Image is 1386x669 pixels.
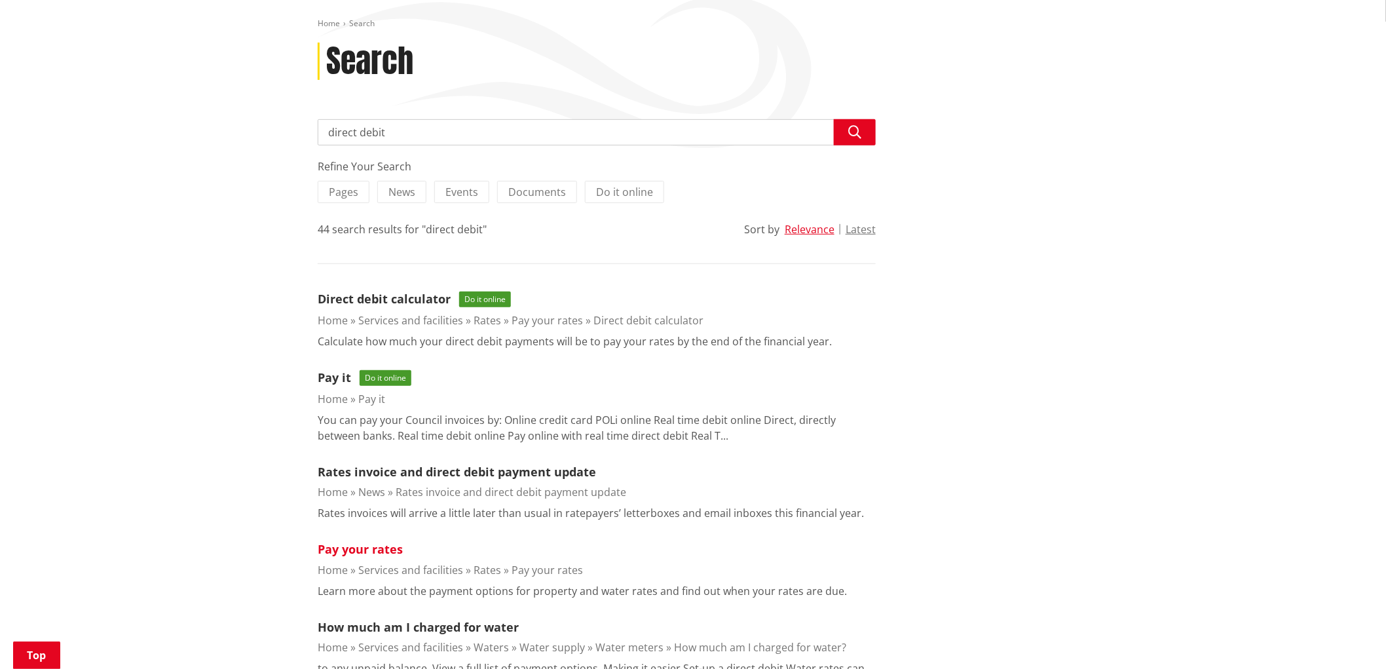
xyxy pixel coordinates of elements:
[318,392,348,406] a: Home
[318,119,876,145] input: Search input
[785,223,834,235] button: Relevance
[744,221,779,237] div: Sort by
[318,640,348,655] a: Home
[508,185,566,199] span: Documents
[318,583,847,599] p: Learn more about the payment options for property and water rates and find out when your rates ar...
[318,485,348,499] a: Home
[318,563,348,577] a: Home
[396,485,626,499] a: Rates invoice and direct debit payment update
[459,292,511,307] span: Do it online
[474,640,509,655] a: Waters
[358,563,463,577] a: Services and facilities
[326,43,413,81] h1: Search
[593,313,703,328] a: Direct debit calculator
[318,370,351,385] a: Pay it
[358,485,385,499] a: News
[388,185,415,199] span: News
[596,185,653,199] span: Do it online
[318,464,596,480] a: Rates invoice and direct debit payment update
[318,412,876,444] p: You can pay your Council invoices by: Online credit card POLi online Real time debit online Direc...
[13,641,60,669] a: Top
[595,640,664,655] a: Water meters
[349,18,375,29] span: Search
[318,334,832,349] p: Calculate how much your direct debit payments will be to pay your rates by the end of the financi...
[318,541,403,557] a: Pay your rates
[445,185,478,199] span: Events
[1326,614,1373,661] iframe: Messenger Launcher
[358,313,463,328] a: Services and facilities
[512,563,583,577] a: Pay your rates
[329,185,358,199] span: Pages
[358,392,385,406] a: Pay it
[846,223,876,235] button: Latest
[318,619,519,635] a: How much am I charged for water
[474,313,501,328] a: Rates
[512,313,583,328] a: Pay your rates
[318,159,876,174] div: Refine Your Search
[318,18,1068,29] nav: breadcrumb
[519,640,585,655] a: Water supply
[674,640,846,655] a: How much am I charged for water?
[360,370,411,386] span: Do it online
[318,291,451,307] a: Direct debit calculator
[318,18,340,29] a: Home
[474,563,501,577] a: Rates
[318,221,487,237] div: 44 search results for "direct debit"
[358,640,463,655] a: Services and facilities
[318,313,348,328] a: Home
[318,505,864,521] p: Rates invoices will arrive a little later than usual in ratepayers’ letterboxes and email inboxes...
